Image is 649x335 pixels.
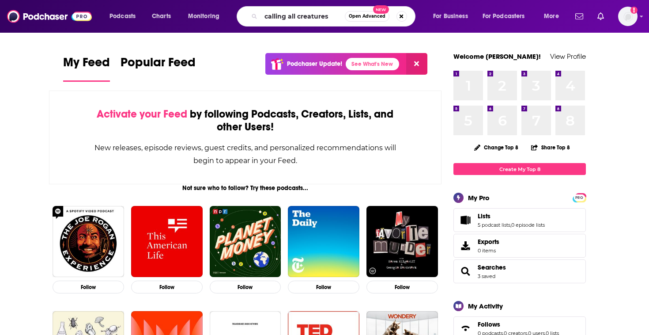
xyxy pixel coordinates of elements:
[131,281,203,293] button: Follow
[121,55,196,82] a: Popular Feed
[453,234,586,258] a: Exports
[7,8,92,25] img: Podchaser - Follow, Share and Rate Podcasts
[94,141,397,167] div: New releases, episode reviews, guest credits, and personalized recommendations will begin to appe...
[469,142,524,153] button: Change Top 8
[483,10,525,23] span: For Podcasters
[478,263,506,271] a: Searches
[103,9,147,23] button: open menu
[188,10,219,23] span: Monitoring
[468,302,503,310] div: My Activity
[531,139,570,156] button: Share Top 8
[453,208,586,232] span: Lists
[245,6,424,27] div: Search podcasts, credits, & more...
[152,10,171,23] span: Charts
[453,259,586,283] span: Searches
[453,52,541,61] a: Welcome [PERSON_NAME]!
[538,9,570,23] button: open menu
[618,7,638,26] button: Show profile menu
[182,9,231,23] button: open menu
[478,212,545,220] a: Lists
[618,7,638,26] span: Logged in as careycifranic
[53,206,124,278] img: The Joe Rogan Experience
[63,55,110,82] a: My Feed
[288,281,359,293] button: Follow
[287,60,342,68] p: Podchaser Update!
[468,194,490,202] div: My Pro
[94,108,397,133] div: by following Podcasts, Creators, Lists, and other Users!
[261,9,345,23] input: Search podcasts, credits, & more...
[457,322,474,335] a: Follows
[349,14,385,19] span: Open Advanced
[574,194,585,201] a: PRO
[345,11,389,22] button: Open AdvancedNew
[457,214,474,226] a: Lists
[53,281,124,293] button: Follow
[550,52,586,61] a: View Profile
[427,9,479,23] button: open menu
[478,222,510,228] a: 5 podcast lists
[366,281,438,293] button: Follow
[453,163,586,175] a: Create My Top 8
[63,55,110,75] span: My Feed
[478,247,499,254] span: 0 items
[544,10,559,23] span: More
[511,222,545,228] a: 0 episode lists
[366,206,438,278] img: My Favorite Murder with Karen Kilgariff and Georgia Hardstark
[618,7,638,26] img: User Profile
[478,273,495,279] a: 3 saved
[630,7,638,14] svg: Add a profile image
[346,58,399,70] a: See What's New
[210,206,281,278] img: Planet Money
[433,10,468,23] span: For Business
[210,281,281,293] button: Follow
[121,55,196,75] span: Popular Feed
[49,184,441,192] div: Not sure who to follow? Try these podcasts...
[478,320,500,328] span: Follows
[288,206,359,278] img: The Daily
[109,10,136,23] span: Podcasts
[478,320,559,328] a: Follows
[97,107,187,121] span: Activate your Feed
[478,212,491,220] span: Lists
[478,238,499,246] span: Exports
[572,9,587,24] a: Show notifications dropdown
[146,9,176,23] a: Charts
[131,206,203,278] img: This American Life
[477,9,538,23] button: open menu
[373,5,389,14] span: New
[457,265,474,278] a: Searches
[457,240,474,252] span: Exports
[594,9,607,24] a: Show notifications dropdown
